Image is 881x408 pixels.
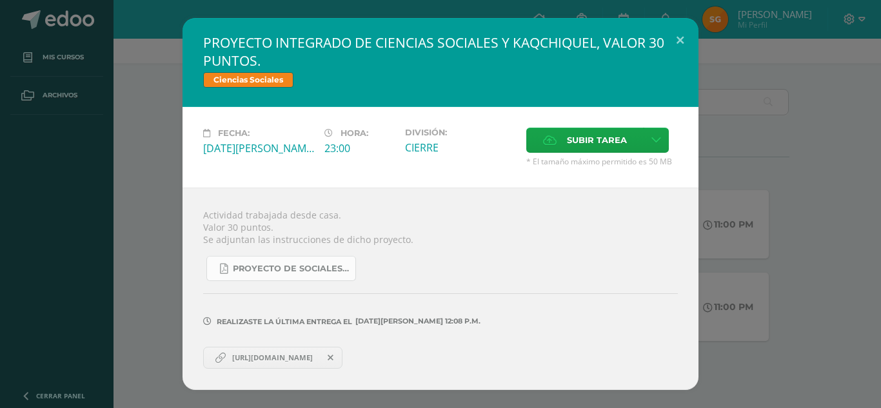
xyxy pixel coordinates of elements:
[203,141,314,155] div: [DATE][PERSON_NAME]
[217,317,352,326] span: Realizaste la última entrega el
[218,128,250,138] span: Fecha:
[226,353,319,363] span: [URL][DOMAIN_NAME]
[203,347,342,369] a: [URL][DOMAIN_NAME]
[324,141,395,155] div: 23:00
[203,72,293,88] span: Ciencias Sociales
[662,18,698,62] button: Close (Esc)
[352,321,480,322] span: [DATE][PERSON_NAME] 12:08 p.m.
[183,188,698,389] div: Actividad trabajada desde casa. Valor 30 puntos. Se adjuntan las instrucciones de dicho proyecto.
[233,264,349,274] span: Proyecto de Sociales y Kaqchikel_3ra. Unidad (1).pdf
[320,351,342,365] span: Remover entrega
[206,256,356,281] a: Proyecto de Sociales y Kaqchikel_3ra. Unidad (1).pdf
[567,128,627,152] span: Subir tarea
[203,34,678,70] h2: PROYECTO INTEGRADO DE CIENCIAS SOCIALES Y KAQCHIQUEL, VALOR 30 PUNTOS.
[405,128,516,137] label: División:
[526,156,678,167] span: * El tamaño máximo permitido es 50 MB
[341,128,368,138] span: Hora:
[405,141,516,155] div: CIERRE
